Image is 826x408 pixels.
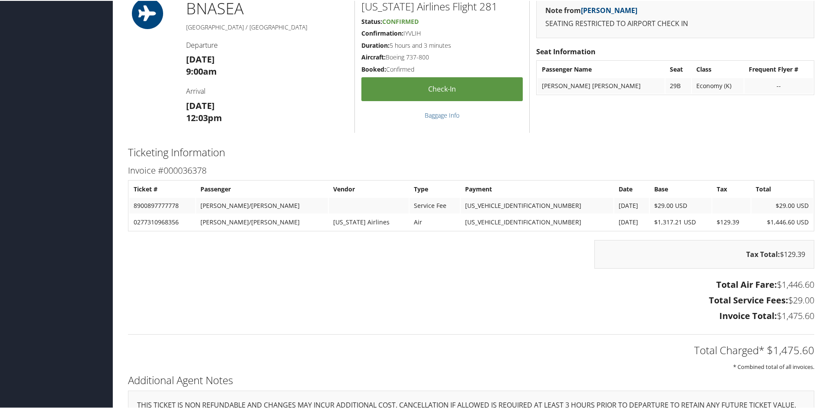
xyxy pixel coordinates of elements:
h3: $1,446.60 [128,278,814,290]
h5: Confirmed [361,64,523,73]
small: * Combined total of all invoices. [733,362,814,370]
th: Passenger Name [538,61,665,76]
strong: Confirmation: [361,28,403,36]
strong: 9:00am [186,65,217,76]
h5: 5 hours and 3 minutes [361,40,523,49]
th: Type [410,181,460,196]
strong: Seat Information [536,46,596,56]
strong: Aircraft: [361,52,386,60]
td: $1,446.60 USD [751,214,813,229]
a: Check-in [361,76,523,100]
strong: [DATE] [186,99,215,111]
td: Service Fee [410,197,460,213]
h3: $29.00 [128,293,814,306]
strong: [DATE] [186,53,215,64]
h4: Departure [186,39,348,49]
div: -- [749,81,809,89]
th: Passenger [196,181,328,196]
th: Class [692,61,744,76]
td: [DATE] [614,214,649,229]
strong: Duration: [361,40,390,49]
h4: Arrival [186,86,348,95]
strong: Booked: [361,64,386,72]
td: [PERSON_NAME]/[PERSON_NAME] [196,197,328,213]
th: Total [751,181,813,196]
h2: Ticketing Information [128,144,814,159]
h2: Total Charged* $1,475.60 [128,342,814,357]
div: $129.39 [594,239,814,268]
a: [PERSON_NAME] [581,5,637,14]
strong: Note from [545,5,637,14]
h3: $1,475.60 [128,309,814,321]
span: Confirmed [382,16,419,25]
td: [US_STATE] Airlines [329,214,409,229]
th: Frequent Flyer # [744,61,813,76]
th: Payment [461,181,613,196]
strong: Total Service Fees: [709,293,788,305]
td: Air [410,214,460,229]
td: [PERSON_NAME]/[PERSON_NAME] [196,214,328,229]
td: 0277310968356 [129,214,195,229]
th: Vendor [329,181,409,196]
strong: Status: [361,16,382,25]
td: $1,317.21 USD [650,214,711,229]
h2: Additional Agent Notes [128,372,814,387]
th: Base [650,181,711,196]
td: [US_VEHICLE_IDENTIFICATION_NUMBER] [461,214,613,229]
h5: IYVLIH [361,28,523,37]
td: 8900897777778 [129,197,195,213]
th: Ticket # [129,181,195,196]
a: Baggage Info [425,110,459,118]
h3: Invoice #000036378 [128,164,814,176]
strong: Total Air Fare: [716,278,777,290]
td: 29B [665,77,691,93]
td: [DATE] [614,197,649,213]
strong: Tax Total: [746,249,780,258]
strong: 12:03pm [186,111,222,123]
td: [PERSON_NAME] [PERSON_NAME] [538,77,665,93]
th: Tax [712,181,751,196]
td: [US_VEHICLE_IDENTIFICATION_NUMBER] [461,197,613,213]
th: Seat [665,61,691,76]
p: SEATING RESTRICTED TO AIRPORT CHECK IN [545,17,805,29]
td: $29.00 USD [751,197,813,213]
td: Economy (K) [692,77,744,93]
td: $29.00 USD [650,197,711,213]
h5: Boeing 737-800 [361,52,523,61]
td: $129.39 [712,214,751,229]
h5: [GEOGRAPHIC_DATA] / [GEOGRAPHIC_DATA] [186,22,348,31]
th: Date [614,181,649,196]
strong: Invoice Total: [719,309,777,321]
